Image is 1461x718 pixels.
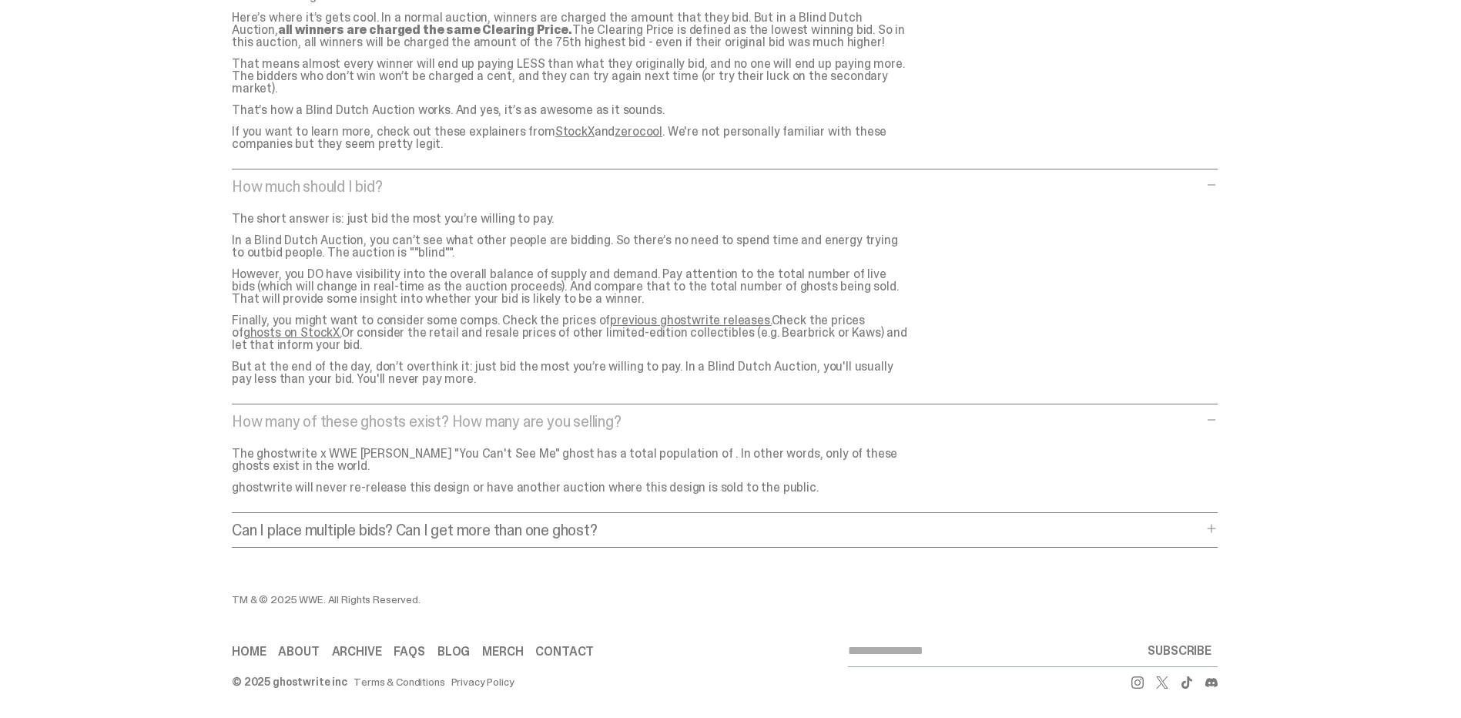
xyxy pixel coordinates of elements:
[437,646,470,658] a: Blog
[278,646,319,658] a: About
[232,646,266,658] a: Home
[332,646,382,658] a: Archive
[232,12,910,49] p: Here’s where it’s gets cool. In a normal auction, winners are charged the amount that they bid. B...
[232,314,910,351] p: Finally, you might want to consider some comps. Check the prices of Check the prices of Or consid...
[610,312,771,328] a: previous ghostwrite releases.
[232,361,910,385] p: But at the end of the day, don’t overthink it: just bid the most you’re willing to pay. In a Blin...
[535,646,594,658] a: Contact
[615,123,662,139] a: zerocool
[232,234,910,259] p: In a Blind Dutch Auction, you can’t see what other people are bidding. So there’s no need to spen...
[232,676,347,687] div: © 2025 ghostwrite inc
[451,676,514,687] a: Privacy Policy
[1141,636,1218,666] button: SUBSCRIBE
[232,213,910,225] p: The short answer is: just bid the most you’re willing to pay.
[243,324,341,341] a: ghosts on StockX.
[232,58,910,95] p: That means almost every winner will end up paying LESS than what they originally bid, and no one ...
[394,646,424,658] a: FAQs
[482,646,523,658] a: Merch
[555,123,595,139] a: StockX
[232,126,910,150] p: If you want to learn more, check out these explainers from and . We're not personally familiar wi...
[232,448,910,472] p: The ghostwrite x WWE [PERSON_NAME] "You Can't See Me" ghost has a total population of . In other ...
[232,179,1202,194] p: How much should I bid?
[232,414,1202,429] p: How many of these ghosts exist? How many are you selling?
[232,268,910,305] p: However, you DO have visibility into the overall balance of supply and demand. Pay attention to t...
[354,676,444,687] a: Terms & Conditions
[232,594,848,605] div: TM & © 2025 WWE. All Rights Reserved.
[232,522,1202,538] p: Can I place multiple bids? Can I get more than one ghost?
[278,22,572,38] strong: all winners are charged the same Clearing Price.
[232,481,910,494] p: ghostwrite will never re-release this design or have another auction where this design is sold to...
[232,104,910,116] p: That’s how a Blind Dutch Auction works. And yes, it’s as awesome as it sounds.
